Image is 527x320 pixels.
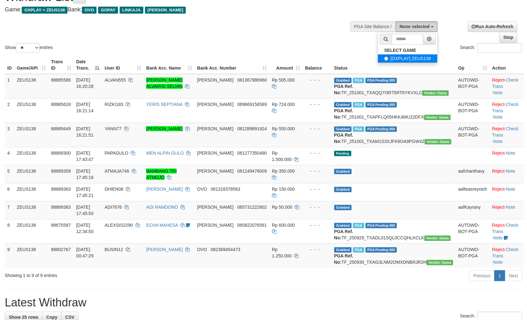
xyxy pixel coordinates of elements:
span: Rp 50.000 [272,205,292,210]
span: 88675587 [51,223,71,228]
td: ZEUS138 [14,147,48,165]
span: 88889300 [51,151,71,156]
span: ATMAJA746 [105,169,129,174]
span: Rp 350.000 [272,169,295,174]
div: - - - [305,126,329,132]
span: Grabbed [334,247,352,253]
td: 7 [5,201,14,219]
td: 4 [5,147,14,165]
span: Copy 085731222602 to clipboard [237,205,267,210]
td: · · [490,74,524,99]
a: Note [506,205,516,210]
a: [PERSON_NAME] [146,126,183,131]
div: - - - [305,150,329,156]
td: · · [490,243,524,268]
span: 88889363 [51,187,71,192]
span: Grabbed [334,169,352,174]
span: LINKAJA [120,7,143,14]
td: 8 [5,219,14,243]
a: Note [506,151,516,156]
td: AUTOWD-BOT-PGA [456,98,490,123]
span: Copy 081318378563 to clipboard [211,187,240,192]
span: [DATE] 16:21:14 [76,102,94,113]
td: ZEUS138 [14,219,48,243]
a: Reject [492,205,505,210]
a: Previous [469,270,495,281]
a: 1 [494,270,505,281]
th: Game/API: activate to sort column ascending [14,56,48,74]
span: Copy 081277350490 to clipboard [237,151,267,156]
label: Show entries [5,43,53,52]
a: Stop [499,32,518,43]
td: TF_251001_TXAM1S3XJFK6OA9PGW4Z [332,123,456,147]
span: Vendor URL: https://trx31.1velocity.biz [427,260,453,265]
span: Rp 505.000 [272,77,295,83]
span: Rp 550.000 [272,126,295,131]
b: PGA Ref. No: [334,132,353,144]
button: None selected [396,21,438,32]
span: Copy 082369454473 to clipboard [211,247,240,252]
a: ECHA MAHESA [146,223,178,228]
span: PGA Pending [366,223,397,228]
span: ALVAN555 [105,77,126,83]
td: AUTOWD-BOT-PGA [456,243,490,268]
a: Check Trans [492,223,518,234]
a: Reject [492,187,505,192]
a: MEN ALPIN GULO [146,151,184,156]
span: Vendor URL: https://trx31.1velocity.biz [422,90,449,96]
span: [DATE] 17:43:47 [76,151,94,162]
span: Marked by aafanarl [353,126,364,132]
div: - - - [305,77,329,83]
span: [DATE] 12:34:50 [76,223,94,234]
span: Grabbed [334,102,352,108]
th: Action [490,56,524,74]
span: PAPAGULO [105,151,129,156]
a: Check Trans [492,247,518,258]
td: · [490,183,524,201]
td: · [490,147,524,165]
td: ZEUS138 [14,98,48,123]
select: Showentries [16,43,40,52]
b: PGA Ref. No: [334,84,353,95]
td: aafteasreynich [456,183,490,201]
span: Copy 081289891924 to clipboard [237,126,267,131]
span: [PERSON_NAME] [197,223,234,228]
span: Rp 724.000 [272,102,295,107]
div: PGA Site Balance / [350,21,396,32]
span: Copy 089669156569 to clipboard [237,102,267,107]
input: Search: [477,43,522,52]
th: Op: activate to sort column ascending [456,56,490,74]
span: Grabbed [334,205,352,210]
span: [PERSON_NAME] [197,77,234,83]
td: ZEUS138 [14,165,48,183]
span: Rp 1.500.000 [272,151,292,162]
th: Bank Acc. Number: activate to sort column ascending [195,56,269,74]
td: AUTOWD-BOT-PGA [456,219,490,243]
a: Reject [492,247,505,252]
a: Reject [492,223,505,228]
span: Pending [334,151,351,156]
span: [DATE] 17:45:50 [76,205,94,216]
span: PGA Pending [366,126,397,132]
a: SELECT GAME [378,46,437,54]
td: aafKayrany [456,201,490,219]
span: Rp 150.000 [272,187,295,192]
span: PGA Pending [366,102,397,108]
a: Check Trans [492,102,518,113]
td: ZEUS138 [14,201,48,219]
span: 88802767 [51,247,71,252]
div: - - - [305,168,329,174]
span: Grabbed [334,223,352,228]
td: TF_251001_TXAPFLQ05HKK4MU22DFX [332,98,456,123]
a: Next [505,270,522,281]
span: OVO [197,187,207,192]
span: Marked by aafanarl [353,78,364,83]
span: Rp 1.250.000 [272,247,292,258]
a: Note [493,235,503,240]
div: - - - [305,222,329,228]
span: Vendor URL: https://trx31.1velocity.biz [425,139,451,145]
span: [DATE] 17:45:21 [76,187,94,198]
td: · · [490,219,524,243]
b: PGA Ref. No: [334,108,353,120]
td: 9 [5,243,14,268]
